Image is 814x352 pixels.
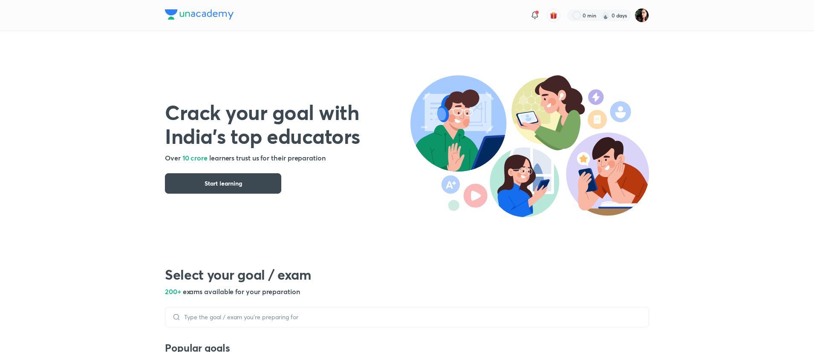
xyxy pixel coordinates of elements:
input: Type the goal / exam you’re preparing for [181,314,642,321]
img: header [410,75,649,217]
img: Priyanka K [635,8,649,23]
h1: Crack your goal with India’s top educators [165,100,410,148]
button: avatar [547,9,560,22]
span: 10 crore [182,153,208,162]
span: exams available for your preparation [183,287,300,296]
h5: 200+ [165,286,649,297]
h2: Select your goal / exam [165,266,649,283]
span: Start learning [205,179,242,188]
button: Start learning [165,173,281,194]
img: Company Logo [165,9,234,20]
img: streak [601,11,610,20]
a: Company Logo [165,9,234,22]
img: avatar [550,11,557,19]
h5: Over learners trust us for their preparation [165,153,410,163]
